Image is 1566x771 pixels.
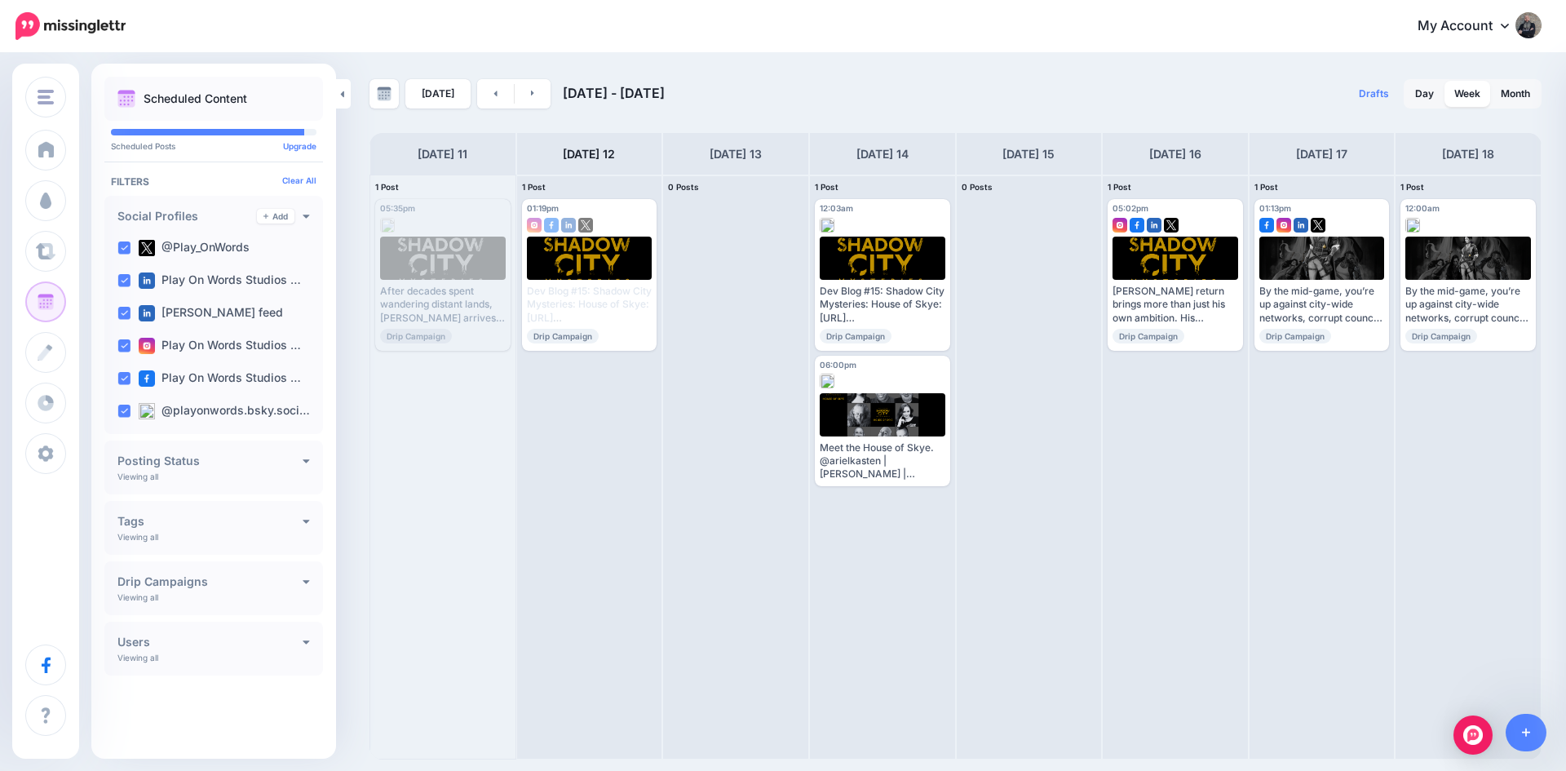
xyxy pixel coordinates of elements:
[117,653,158,662] p: Viewing all
[139,403,155,419] img: bluesky-square.png
[1259,218,1274,233] img: facebook-square.png
[375,182,399,192] span: 1 Post
[418,144,467,164] h4: [DATE] 11
[117,210,257,222] h4: Social Profiles
[962,182,993,192] span: 0 Posts
[111,142,316,150] p: Scheduled Posts
[563,85,665,101] span: [DATE] - [DATE]
[1405,285,1531,325] div: By the mid-game, you’re up against city-wide networks, corrupt council halls, coded turnstone shi...
[1108,182,1131,192] span: 1 Post
[117,592,158,602] p: Viewing all
[1113,329,1184,343] span: Drip Campaign
[117,532,158,542] p: Viewing all
[1276,218,1291,233] img: instagram-square.png
[1113,203,1148,213] span: 05:02pm
[139,273,155,289] img: linkedin-square.png
[380,329,452,343] span: Drip Campaign
[1359,89,1389,99] span: Drafts
[522,182,546,192] span: 1 Post
[139,305,283,321] label: [PERSON_NAME] feed
[856,144,909,164] h4: [DATE] 14
[1405,81,1444,107] a: Day
[139,240,155,256] img: twitter-square.png
[1259,285,1385,325] div: By the mid-game, you’re up against city-wide networks, corrupt council halls, coded turnstone shi...
[283,141,316,151] a: Upgrade
[1401,7,1542,47] a: My Account
[117,636,303,648] h4: Users
[117,516,303,527] h4: Tags
[544,218,559,233] img: facebook-square.png
[815,182,838,192] span: 1 Post
[820,285,945,325] div: Dev Blog #15: Shadow City Mysteries: House of Skye: [URL] #ActualPlay #ShadowCityMysteries
[144,93,247,104] p: Scheduled Content
[38,90,54,104] img: menu.png
[1444,81,1490,107] a: Week
[139,338,155,354] img: instagram-square.png
[380,203,415,213] span: 05:35pm
[1002,144,1055,164] h4: [DATE] 15
[1113,218,1127,233] img: instagram-square.png
[1405,329,1477,343] span: Drip Campaign
[820,329,891,343] span: Drip Campaign
[377,86,391,101] img: calendar-grey-darker.png
[1405,203,1440,213] span: 12:00am
[405,79,471,109] a: [DATE]
[527,329,599,343] span: Drip Campaign
[1294,218,1308,233] img: linkedin-square.png
[668,182,699,192] span: 0 Posts
[1296,144,1347,164] h4: [DATE] 17
[1113,285,1238,325] div: [PERSON_NAME] return brings more than just his own ambition. His grandchildren circle the manor w...
[139,403,310,419] label: @playonwords.bsky.soci…
[1453,716,1493,755] div: Open Intercom Messenger
[1491,81,1540,107] a: Month
[820,374,834,388] img: bluesky-square.png
[1130,218,1144,233] img: facebook-square.png
[527,218,542,233] img: instagram-square.png
[1149,144,1201,164] h4: [DATE] 16
[117,576,303,587] h4: Drip Campaigns
[1147,218,1161,233] img: linkedin-square.png
[1164,218,1179,233] img: twitter-square.png
[1259,203,1291,213] span: 01:13pm
[282,175,316,185] a: Clear All
[1254,182,1278,192] span: 1 Post
[820,218,834,233] img: bluesky-square.png
[578,218,593,233] img: twitter-square.png
[139,240,250,256] label: @Play_OnWords
[1400,182,1424,192] span: 1 Post
[561,218,576,233] img: linkedin-square.png
[257,209,294,224] a: Add
[527,285,652,325] div: Dev Blog #15: Shadow City Mysteries: House of Skye: [URL] #ActualPlay #ShadowCityMysteries #TTRPG
[117,90,135,108] img: calendar.png
[820,203,853,213] span: 12:03am
[139,338,301,354] label: Play On Words Studios …
[380,218,395,233] img: bluesky-grey-square.png
[710,144,762,164] h4: [DATE] 13
[111,175,316,188] h4: Filters
[139,273,301,289] label: Play On Words Studios …
[380,285,506,325] div: After decades spent wandering distant lands, [PERSON_NAME] arrives back in [GEOGRAPHIC_DATA] to f...
[15,12,126,40] img: Missinglettr
[527,203,559,213] span: 01:19pm
[1405,218,1420,233] img: bluesky-square.png
[117,455,303,467] h4: Posting Status
[139,370,301,387] label: Play On Words Studios …
[139,305,155,321] img: linkedin-square.png
[1311,218,1325,233] img: twitter-square.png
[139,370,155,387] img: facebook-square.png
[820,441,945,481] div: Meet the House of Skye. @arielkasten | [PERSON_NAME] | @[DOMAIN_NAME] | @jeremiahmccoy‬ | [PERSON...
[117,472,158,481] p: Viewing all
[563,144,615,164] h4: [DATE] 12
[1259,329,1331,343] span: Drip Campaign
[820,360,856,370] span: 06:00pm
[1442,144,1494,164] h4: [DATE] 18
[1349,79,1399,109] a: Drafts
